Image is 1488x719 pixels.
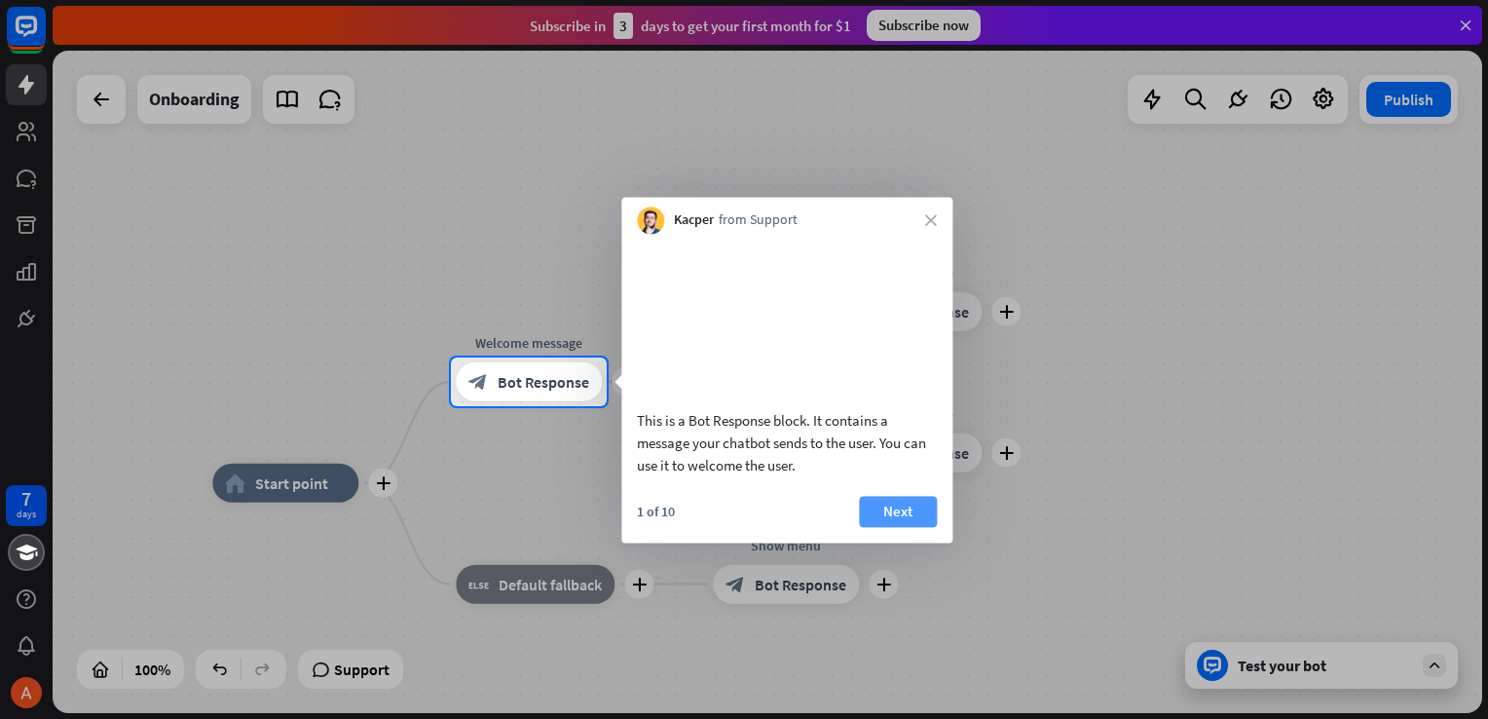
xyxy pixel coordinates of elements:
span: Bot Response [498,372,589,392]
button: Open LiveChat chat widget [16,8,74,66]
i: close [925,214,937,226]
div: 1 of 10 [637,503,675,520]
i: block_bot_response [468,372,488,392]
button: Next [859,496,937,527]
span: from Support [719,211,798,231]
span: Kacper [674,211,714,231]
div: This is a Bot Response block. It contains a message your chatbot sends to the user. You can use i... [637,409,937,476]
